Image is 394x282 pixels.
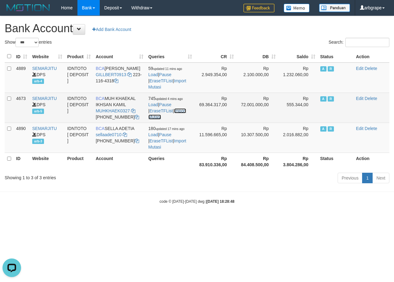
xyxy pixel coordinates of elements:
[148,78,186,89] a: Import Mutasi
[30,153,65,170] th: Website
[93,153,146,170] th: Account
[148,108,186,119] a: Import Mutasi
[278,63,318,93] td: Rp 1.232.060,00
[14,63,30,93] td: 4889
[131,108,135,113] a: Copy MUHKHAEK0327 to clipboard
[338,173,362,183] a: Previous
[5,172,160,181] div: Showing 1 to 3 of 3 entries
[149,138,173,143] a: EraseTFList
[65,153,93,170] th: Product
[278,93,318,123] td: Rp 555.344,00
[123,132,127,137] a: Copy sellaade0710 to clipboard
[284,4,310,12] img: Button%20Memo.svg
[278,123,318,153] td: Rp 2.016.882,00
[148,66,186,89] span: | | |
[153,67,182,71] span: updated 11 mins ago
[356,126,363,131] a: Edit
[93,93,146,123] td: MUH KHAEKAL IKHSAN KAMIL [PHONE_NUMBER]
[96,72,126,77] a: GILLBERT0913
[159,102,172,107] a: Pause
[32,79,44,84] span: arb-4
[135,115,139,119] a: Copy 7152165849 to clipboard
[148,132,158,137] a: Load
[362,173,373,183] a: 1
[14,123,30,153] td: 4890
[236,50,278,63] th: DB: activate to sort column ascending
[236,123,278,153] td: Rp 10.307.500,00
[320,66,326,72] span: Active
[32,66,57,71] a: SEMARJITU
[148,102,158,107] a: Load
[148,72,158,77] a: Load
[278,50,318,63] th: Saldo: activate to sort column ascending
[30,93,65,123] td: DPS
[93,50,146,63] th: Account: activate to sort column ascending
[15,38,39,47] select: Showentries
[155,97,183,101] span: updated 4 mins ago
[148,126,186,150] span: | | |
[2,2,21,21] button: Open LiveChat chat widget
[14,93,30,123] td: 4673
[160,199,234,204] small: code © [DATE]-[DATE] dwg |
[195,153,236,170] th: Rp 83.910.336,00
[14,153,30,170] th: ID
[32,109,44,114] span: arb-5
[365,66,377,71] a: Delete
[5,38,52,47] label: Show entries
[148,138,186,150] a: Import Mutasi
[372,173,389,183] a: Next
[329,38,389,47] label: Search:
[320,96,326,102] span: Active
[96,126,105,131] span: BCA
[135,138,139,143] a: Copy 6127014665 to clipboard
[328,126,334,132] span: Running
[356,66,363,71] a: Edit
[149,78,173,83] a: EraseTFList
[159,72,172,77] a: Pause
[236,93,278,123] td: Rp 72.001.000,00
[5,22,389,35] h1: Bank Account
[65,50,93,63] th: Product: activate to sort column ascending
[114,78,118,83] a: Copy 2231164318 to clipboard
[30,63,65,93] td: DPS
[149,108,173,113] a: EraseTFList
[353,50,389,63] th: Action
[319,4,350,12] img: panduan.png
[14,50,30,63] th: ID: activate to sort column ascending
[148,96,186,119] span: | | |
[195,50,236,63] th: CR: activate to sort column ascending
[356,96,363,101] a: Edit
[159,132,172,137] a: Pause
[318,50,354,63] th: Status
[148,66,182,71] span: 59
[96,66,105,71] span: BCA
[96,96,105,101] span: BCA
[345,38,389,47] input: Search:
[93,63,146,93] td: [PERSON_NAME] 223-116-4318
[243,4,274,12] img: Feedback.jpg
[65,93,93,123] td: IDNTOTO [ DEPOSIT ]
[32,139,44,144] span: arb-3
[195,123,236,153] td: Rp 11.596.665,00
[320,126,326,132] span: Active
[353,153,389,170] th: Action
[30,50,65,63] th: Website: activate to sort column ascending
[195,63,236,93] td: Rp 2.949.354,00
[93,123,146,153] td: SELLA ADETIA [PHONE_NUMBER]
[127,72,132,77] a: Copy GILLBERT0913 to clipboard
[207,199,234,204] strong: [DATE] 18:28:48
[96,132,121,137] a: sellaade0710
[88,24,135,35] a: Add Bank Account
[65,63,93,93] td: IDNTOTO [ DEPOSIT ]
[278,153,318,170] th: Rp 3.804.286,00
[65,123,93,153] td: IDNTOTO [ DEPOSIT ]
[365,126,377,131] a: Delete
[148,126,185,131] span: 180
[96,108,130,113] a: MUHKHAEK0327
[146,153,195,170] th: Queries
[30,123,65,153] td: DPS
[318,153,354,170] th: Status
[328,96,334,102] span: Running
[5,3,52,12] img: MOTION_logo.png
[365,96,377,101] a: Delete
